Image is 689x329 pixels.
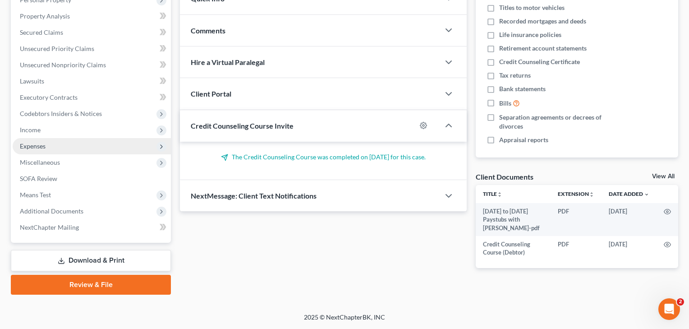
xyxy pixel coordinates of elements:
span: Income [20,126,41,134]
span: Property Analysis [20,12,70,20]
span: 2 [677,298,684,306]
span: Hire a Virtual Paralegal [191,58,265,66]
a: Titleunfold_more [483,190,502,197]
td: PDF [551,203,602,236]
div: Client Documents [476,172,533,181]
span: Comments [191,26,225,35]
p: The Credit Counseling Course was completed on [DATE] for this case. [191,153,456,162]
a: Executory Contracts [13,89,171,106]
span: SOFA Review [20,175,57,182]
span: Executory Contracts [20,93,78,101]
span: Bank statements [499,84,546,93]
span: Means Test [20,191,51,199]
span: Secured Claims [20,28,63,36]
a: Date Added expand_more [609,190,649,197]
a: Unsecured Priority Claims [13,41,171,57]
div: 2025 © NextChapterBK, INC [87,313,602,329]
a: Review & File [11,275,171,295]
span: Client Portal [191,89,231,98]
span: Lawsuits [20,77,44,85]
span: Recorded mortgages and deeds [499,17,586,26]
i: unfold_more [497,192,502,197]
span: Miscellaneous [20,158,60,166]
span: NextMessage: Client Text Notifications [191,191,317,200]
span: NextChapter Mailing [20,223,79,231]
td: [DATE] [602,236,657,261]
span: Expenses [20,142,46,150]
span: Credit Counseling Certificate [499,57,580,66]
td: PDF [551,236,602,261]
a: Download & Print [11,250,171,271]
a: NextChapter Mailing [13,219,171,236]
a: View All [652,173,675,180]
a: Unsecured Nonpriority Claims [13,57,171,73]
td: Credit Counseling Course (Debtor) [476,236,551,261]
span: Appraisal reports [499,135,548,144]
span: Retirement account statements [499,44,587,53]
span: Bills [499,99,511,108]
span: Titles to motor vehicles [499,3,565,12]
span: Separation agreements or decrees of divorces [499,113,620,131]
td: [DATE] [602,203,657,236]
i: expand_more [644,192,649,197]
span: Codebtors Insiders & Notices [20,110,102,117]
a: SOFA Review [13,171,171,187]
span: Tax returns [499,71,531,80]
span: Unsecured Priority Claims [20,45,94,52]
i: unfold_more [589,192,594,197]
iframe: Intercom live chat [658,298,680,320]
a: Secured Claims [13,24,171,41]
span: Life insurance policies [499,30,561,39]
a: Property Analysis [13,8,171,24]
span: Additional Documents [20,207,83,215]
span: Credit Counseling Course Invite [191,121,294,130]
span: Unsecured Nonpriority Claims [20,61,106,69]
td: [DATE] to [DATE] Paystubs with [PERSON_NAME]-pdf [476,203,551,236]
a: Extensionunfold_more [558,190,594,197]
a: Lawsuits [13,73,171,89]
